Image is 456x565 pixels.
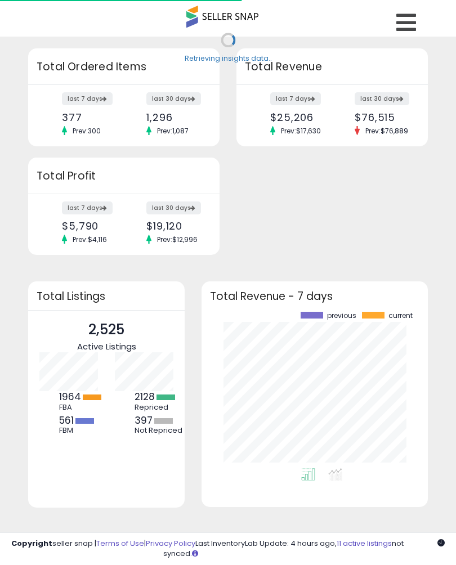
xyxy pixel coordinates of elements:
span: Prev: 1,087 [151,126,194,136]
span: Prev: 300 [67,126,106,136]
b: 2128 [135,390,155,403]
b: 561 [59,414,74,427]
div: Last InventoryLab Update: 4 hours ago, not synced. [163,539,445,559]
div: Not Repriced [135,426,185,435]
label: last 30 days [146,201,201,214]
div: 377 [62,111,115,123]
div: 1,296 [146,111,200,123]
label: last 7 days [62,201,113,214]
span: previous [327,312,356,320]
div: $76,515 [355,111,408,123]
i: Click here to read more about un-synced listings. [192,550,198,557]
a: Terms of Use [96,538,144,549]
span: Active Listings [77,340,136,352]
span: Prev: $17,630 [275,126,327,136]
label: last 7 days [270,92,321,105]
div: Retrieving insights data.. [185,54,272,64]
h3: Total Profit [37,168,211,184]
a: Privacy Policy [146,538,195,549]
div: FBM [59,426,110,435]
div: $19,120 [146,220,200,232]
div: seller snap | | [11,539,195,549]
b: 1964 [59,390,81,403]
h3: Total Listings [37,292,176,301]
span: current [388,312,413,320]
p: 2,525 [77,319,136,340]
h3: Total Ordered Items [37,59,211,75]
span: Prev: $12,996 [151,235,203,244]
label: last 30 days [146,92,201,105]
div: FBA [59,403,110,412]
strong: Copyright [11,538,52,549]
div: $5,790 [62,220,115,232]
span: Prev: $76,889 [360,126,414,136]
h3: Total Revenue [245,59,419,75]
div: Repriced [135,403,185,412]
b: 397 [135,414,153,427]
label: last 7 days [62,92,113,105]
a: 11 active listings [337,538,392,549]
div: $25,206 [270,111,324,123]
label: last 30 days [355,92,409,105]
h3: Total Revenue - 7 days [210,292,419,301]
span: Prev: $4,116 [67,235,113,244]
